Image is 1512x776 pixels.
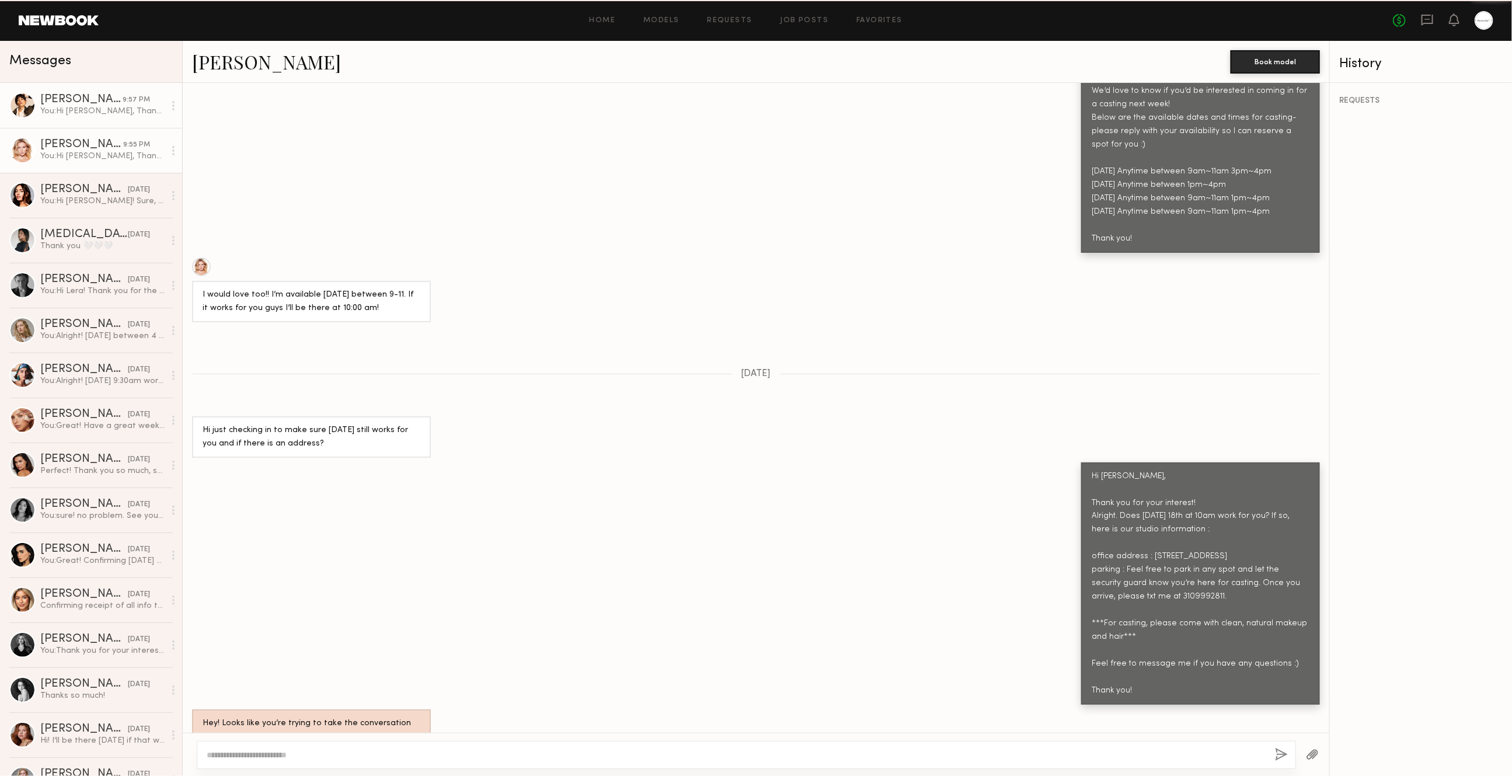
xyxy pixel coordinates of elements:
[123,95,150,106] div: 9:57 PM
[1092,470,1309,698] div: Hi [PERSON_NAME], Thank you for your interest! Alright. Does [DATE] 18th at 10am work for you? If...
[128,589,150,600] div: [DATE]
[781,17,829,25] a: Job Posts
[40,510,165,521] div: You: sure! no problem. See you later :)
[40,286,165,297] div: You: Hi Lera! Thank you for the response. Unfortunately, we’re only working [DATE] through [DATE]...
[40,274,128,286] div: [PERSON_NAME]
[40,241,165,252] div: Thank you 🤍🤍🤍
[40,106,165,117] div: You: Hi [PERSON_NAME], Thank you for your interest! Alright. [DATE] 10:30am and here is our studi...
[128,724,150,735] div: [DATE]
[128,634,150,645] div: [DATE]
[40,409,128,420] div: [PERSON_NAME]
[203,717,420,771] div: Hey! Looks like you’re trying to take the conversation off Newbook. Unless absolutely necessary, ...
[40,420,165,432] div: You: Great! Have a great weekend and see you next week :)
[40,364,128,375] div: [PERSON_NAME]
[40,723,128,735] div: [PERSON_NAME]
[40,555,165,566] div: You: Great! Confirming [DATE] 3:00pm and here is our studio information : office address : [STREE...
[40,375,165,387] div: You: Alright! [DATE] 9:30am works and here is our studio information : office address : [STREET_A...
[40,330,165,342] div: You: Alright! [DATE] between 4 - 4:30pm and here is our studio information : office address : [ST...
[643,17,679,25] a: Models
[40,645,165,656] div: You: Thank you for your interest! Just to confirm—your rate is $325 per hour or $2250 per day, co...
[40,196,165,207] div: You: Hi [PERSON_NAME]! Sure, [DATE] between 1-4pm works. Thanks!
[1231,56,1320,66] a: Book model
[128,409,150,420] div: [DATE]
[741,369,771,379] span: [DATE]
[40,139,123,151] div: [PERSON_NAME]
[128,679,150,690] div: [DATE]
[128,319,150,330] div: [DATE]
[40,690,165,701] div: Thanks so much!
[1339,97,1503,105] div: REQUESTS
[128,499,150,510] div: [DATE]
[708,17,752,25] a: Requests
[128,185,150,196] div: [DATE]
[128,544,150,555] div: [DATE]
[40,589,128,600] div: [PERSON_NAME]
[40,465,165,476] div: Perfect! Thank you so much, see you [DATE] :)
[40,184,128,196] div: [PERSON_NAME]
[40,735,165,746] div: Hi! I’ll be there [DATE] if that works still. Thank you!
[40,499,128,510] div: [PERSON_NAME]
[40,229,128,241] div: [MEDICAL_DATA][PERSON_NAME]
[590,17,616,25] a: Home
[40,634,128,645] div: [PERSON_NAME]
[40,454,128,465] div: [PERSON_NAME]
[128,364,150,375] div: [DATE]
[856,17,903,25] a: Favorites
[9,54,71,68] span: Messages
[1339,57,1503,71] div: History
[1231,50,1320,74] button: Book model
[40,151,165,162] div: You: Hi [PERSON_NAME], Thank you for your interest! Alright. Does [DATE] 18th at 10am work for yo...
[128,454,150,465] div: [DATE]
[40,678,128,690] div: [PERSON_NAME]
[203,288,420,315] div: I would love too!! I’m available [DATE] between 9-11. If it works for you guys I’ll be there at 1...
[40,319,128,330] div: [PERSON_NAME]
[123,140,150,151] div: 9:55 PM
[192,49,341,74] a: [PERSON_NAME]
[203,424,420,451] div: Hi just checking in to make sure [DATE] still works for you and if there is an address?
[40,94,123,106] div: [PERSON_NAME]
[40,544,128,555] div: [PERSON_NAME]
[40,600,165,611] div: Confirming receipt of all info thank you and look forward to meeting you next week!
[128,229,150,241] div: [DATE]
[128,274,150,286] div: [DATE]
